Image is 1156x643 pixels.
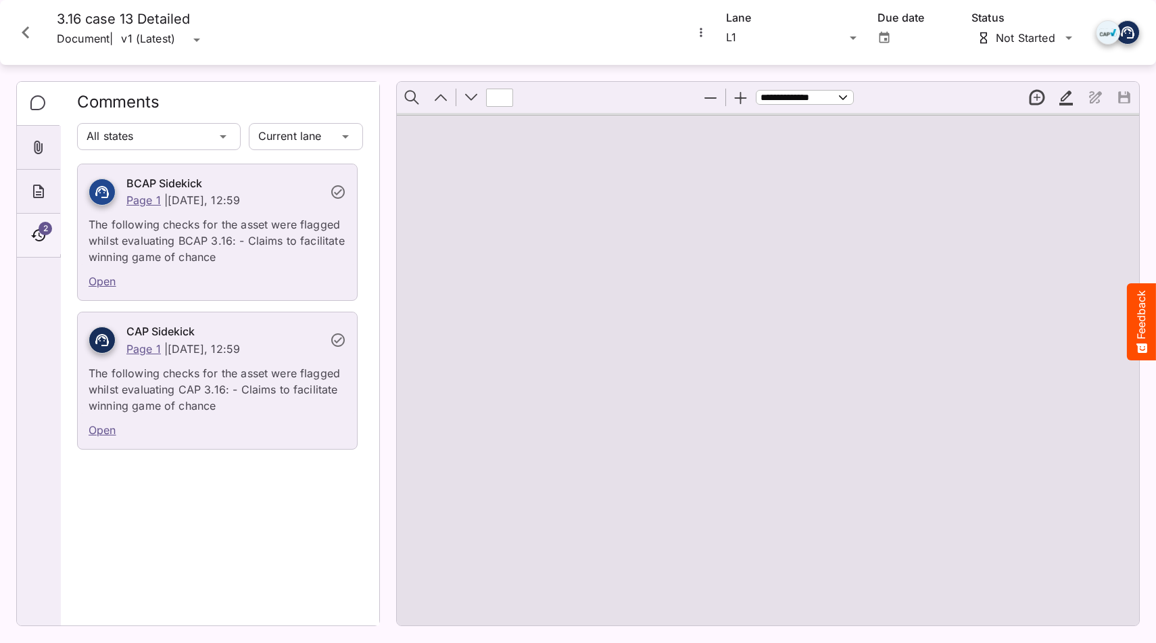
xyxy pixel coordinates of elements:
div: Timeline [17,214,60,258]
button: Zoom Out [696,83,725,112]
a: Open [89,423,116,437]
h2: Comments [77,93,363,120]
button: New thread [1023,83,1051,112]
a: Page 1 [126,342,161,356]
button: Close card [5,12,46,53]
a: Page 1 [126,193,161,207]
div: All states [77,123,215,150]
p: The following checks for the asset were flagged whilst evaluating BCAP 3.16: - Claims to facilita... [89,208,346,265]
p: [DATE], 12:59 [168,193,240,207]
p: | [164,193,168,207]
span: 2 [39,222,52,235]
div: Comments [17,82,61,126]
button: Previous Page [427,83,455,112]
button: Find in Document [398,83,426,112]
div: L1 [726,27,845,49]
button: Zoom In [727,83,755,112]
button: Highlight [1052,83,1080,112]
div: About [17,170,60,214]
button: More options for 3.16 case 13 Detailed [692,24,710,41]
div: v1 (Latest) [121,30,189,50]
h4: 3.16 case 13 Detailed [57,11,205,28]
h6: CAP Sidekick [126,323,322,341]
div: Attachments [17,126,60,170]
p: | [164,342,168,356]
p: Document [57,28,110,52]
h6: BCAP Sidekick [126,175,322,193]
div: Current lane [249,123,337,150]
div: Not Started [977,31,1057,45]
button: Open [875,29,893,47]
span: | [110,31,113,47]
p: [DATE], 12:59 [168,342,240,356]
button: Next Page [457,83,485,112]
a: Open [89,275,116,288]
button: Feedback [1127,283,1156,360]
p: The following checks for the asset were flagged whilst evaluating CAP 3.16: - Claims to facilitat... [89,357,346,414]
